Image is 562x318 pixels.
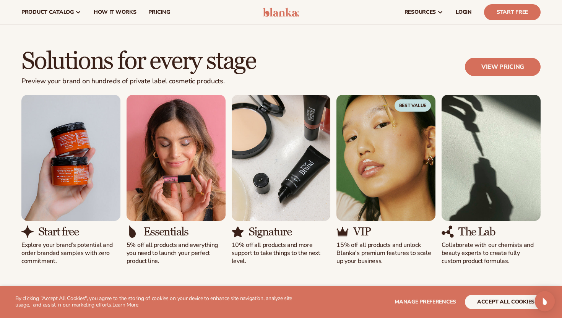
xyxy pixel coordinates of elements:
p: By clicking "Accept All Cookies", you agree to the storing of cookies on your device to enhance s... [15,295,299,308]
img: Shopify Image 13 [127,226,139,238]
img: logo [263,8,299,17]
img: Shopify Image 16 [336,95,435,221]
p: 5% off all products and everything you need to launch your perfect product line. [127,241,226,265]
span: Best Value [395,99,431,112]
img: Shopify Image 11 [21,226,34,238]
span: resources [404,9,436,15]
div: 2 / 5 [127,95,226,265]
h3: The Lab [458,226,495,238]
h3: Essentials [143,226,188,238]
div: 4 / 5 [336,95,435,265]
button: Manage preferences [395,295,456,309]
h3: VIP [353,226,370,238]
p: 15% off all products and unlock Blanka's premium features to scale up your business. [336,241,435,265]
button: accept all cookies [465,295,547,309]
p: Preview your brand on hundreds of private label cosmetic products. [21,77,256,86]
img: Shopify Image 12 [127,95,226,221]
img: Shopify Image 14 [232,95,331,221]
img: Shopify Image 19 [442,226,454,238]
img: Shopify Image 10 [21,95,120,221]
a: View pricing [465,58,541,76]
a: Start Free [484,4,541,20]
div: 5 / 5 [442,95,541,265]
img: Shopify Image 17 [336,226,349,238]
div: 3 / 5 [232,95,331,265]
span: LOGIN [456,9,472,15]
p: 10% off all products and more support to take things to the next level. [232,241,331,265]
span: How It Works [94,9,136,15]
h2: Solutions for every stage [21,49,256,74]
p: Explore your brand’s potential and order branded samples with zero commitment. [21,241,120,265]
span: product catalog [21,9,74,15]
h3: Start free [38,226,78,238]
div: 1 / 5 [21,95,120,265]
img: Shopify Image 15 [232,226,244,238]
p: Collaborate with our chemists and beauty experts to create fully custom product formulas. [442,241,541,265]
span: Manage preferences [395,298,456,305]
img: Shopify Image 18 [442,95,541,221]
span: pricing [148,9,170,15]
h3: Signature [249,226,292,238]
div: Open Intercom Messenger [535,291,555,312]
a: Learn More [112,301,138,308]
